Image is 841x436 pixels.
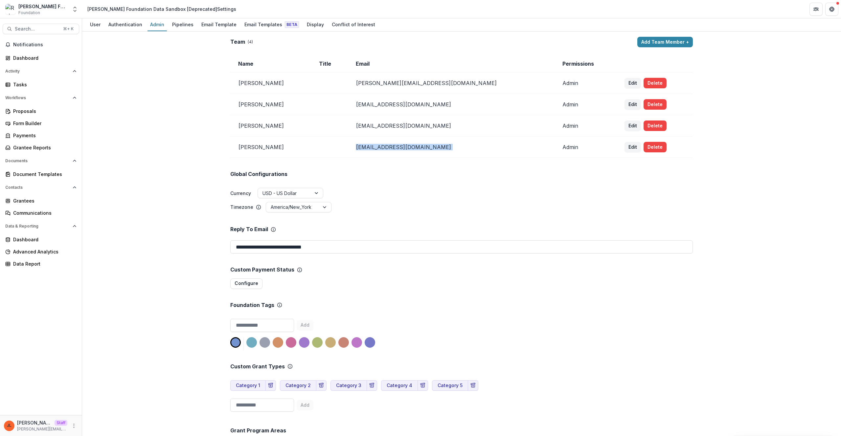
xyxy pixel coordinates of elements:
[330,380,367,391] button: Category 3
[3,130,79,141] a: Payments
[170,18,196,31] a: Pipelines
[3,106,79,117] a: Proposals
[644,99,667,110] button: Delete
[3,53,79,63] a: Dashboard
[230,115,311,137] td: [PERSON_NAME]
[13,81,74,88] div: Tasks
[555,55,617,73] td: Permissions
[230,94,311,115] td: [PERSON_NAME]
[555,94,617,115] td: Admin
[170,20,196,29] div: Pipelines
[418,380,428,391] button: Archive Grant Type
[280,380,316,391] button: Category 2
[230,363,285,370] h2: Custom Grant Types
[297,320,313,331] button: Add
[3,246,79,257] a: Advanced Analytics
[468,380,478,391] button: Archive Grant Type
[432,380,468,391] button: Category 5
[825,3,838,16] button: Get Help
[13,42,77,48] span: Notifications
[329,18,378,31] a: Conflict of Interest
[348,94,554,115] td: [EMAIL_ADDRESS][DOMAIN_NAME]
[348,73,554,94] td: [PERSON_NAME][EMAIL_ADDRESS][DOMAIN_NAME]
[644,142,667,152] button: Delete
[70,422,78,430] button: More
[297,400,313,410] button: Add
[17,426,67,432] p: [PERSON_NAME][EMAIL_ADDRESS][DOMAIN_NAME]
[230,171,287,177] h2: Global Configurations
[3,93,79,103] button: Open Workflows
[5,4,16,14] img: Robert W Plaster Foundation Data Sandbox [Deprecated]
[242,18,302,31] a: Email Templates Beta
[148,20,167,29] div: Admin
[3,182,79,193] button: Open Contacts
[87,18,103,31] a: User
[17,419,52,426] p: [PERSON_NAME]
[348,137,554,158] td: [EMAIL_ADDRESS][DOMAIN_NAME]
[62,25,75,33] div: ⌘ + K
[106,20,145,29] div: Authentication
[5,96,70,100] span: Workflows
[7,424,11,428] div: Jeanne Locker
[242,20,302,29] div: Email Templates
[348,55,554,73] td: Email
[367,380,377,391] button: Archive Grant Type
[644,78,667,88] button: Delete
[348,115,554,137] td: [EMAIL_ADDRESS][DOMAIN_NAME]
[3,258,79,269] a: Data Report
[5,224,70,229] span: Data & Reporting
[70,3,80,16] button: Open entity switcher
[3,207,79,218] a: Communications
[316,380,327,391] button: Archive Grant Type
[265,380,276,391] button: Archive Grant Type
[230,302,274,308] p: Foundation Tags
[625,120,641,131] button: Edit
[13,197,74,204] div: Grantees
[13,248,74,255] div: Advanced Analytics
[809,3,823,16] button: Partners
[5,185,70,190] span: Contacts
[3,195,79,206] a: Grantees
[3,79,79,90] a: Tasks
[637,37,693,47] button: Add Team Member +
[329,20,378,29] div: Conflict of Interest
[3,39,79,50] button: Notifications
[230,73,311,94] td: [PERSON_NAME]
[625,78,641,88] button: Edit
[555,115,617,137] td: Admin
[304,20,327,29] div: Display
[13,209,74,216] div: Communications
[18,3,68,10] div: [PERSON_NAME] Foundation Data Sandbox [Deprecated]
[625,142,641,152] button: Edit
[3,66,79,76] button: Open Activity
[106,18,145,31] a: Authentication
[13,171,74,178] div: Document Templates
[55,420,67,426] p: Staff
[644,120,667,131] button: Delete
[3,156,79,166] button: Open Documents
[285,21,299,28] span: Beta
[5,159,70,163] span: Documents
[87,20,103,29] div: User
[3,24,79,34] button: Search...
[199,18,239,31] a: Email Template
[230,39,245,45] h2: Team
[15,26,59,32] span: Search...
[230,137,311,158] td: [PERSON_NAME]
[148,18,167,31] a: Admin
[304,18,327,31] a: Display
[3,118,79,129] a: Form Builder
[13,120,74,127] div: Form Builder
[18,10,40,16] span: Foundation
[381,380,418,391] button: Category 4
[85,4,239,14] nav: breadcrumb
[230,267,294,273] p: Custom Payment Status
[230,226,268,232] p: Reply To Email
[3,142,79,153] a: Grantee Reports
[3,169,79,180] a: Document Templates
[248,39,253,45] p: ( 4 )
[230,380,266,391] button: Category 1
[13,260,74,267] div: Data Report
[13,144,74,151] div: Grantee Reports
[555,137,617,158] td: Admin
